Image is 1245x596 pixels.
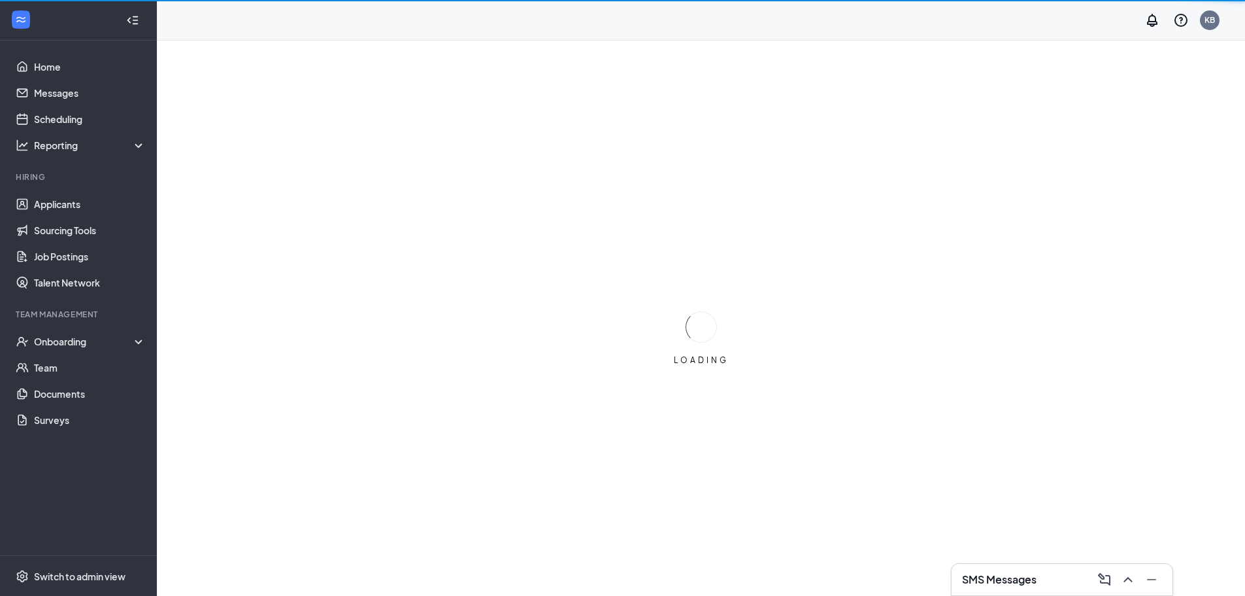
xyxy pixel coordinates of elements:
[14,13,27,26] svg: WorkstreamLogo
[34,217,146,243] a: Sourcing Tools
[34,106,146,132] a: Scheduling
[34,191,146,217] a: Applicants
[1173,12,1189,28] svg: QuestionInfo
[962,572,1037,587] h3: SMS Messages
[1144,12,1160,28] svg: Notifications
[34,381,146,407] a: Documents
[34,54,146,80] a: Home
[16,335,29,348] svg: UserCheck
[126,14,139,27] svg: Collapse
[669,355,734,366] div: LOADING
[16,139,29,152] svg: Analysis
[34,80,146,106] a: Messages
[16,171,143,183] div: Hiring
[1094,569,1115,590] button: ComposeMessage
[1118,569,1138,590] button: ChevronUp
[16,309,143,320] div: Team Management
[34,270,146,296] a: Talent Network
[34,243,146,270] a: Job Postings
[16,570,29,583] svg: Settings
[1144,572,1159,587] svg: Minimize
[34,335,135,348] div: Onboarding
[34,407,146,433] a: Surveys
[34,139,146,152] div: Reporting
[1120,572,1136,587] svg: ChevronUp
[1097,572,1112,587] svg: ComposeMessage
[34,355,146,381] a: Team
[1204,14,1215,26] div: KB
[1141,569,1162,590] button: Minimize
[34,570,125,583] div: Switch to admin view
